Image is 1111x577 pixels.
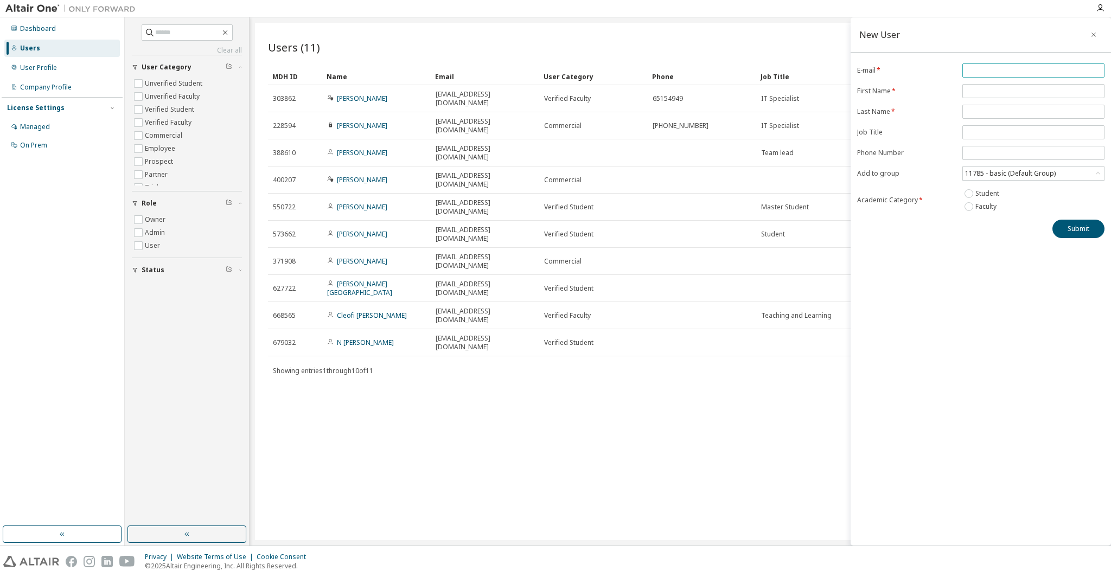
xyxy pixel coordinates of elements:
[145,168,170,181] label: Partner
[101,556,113,567] img: linkedin.svg
[145,103,196,116] label: Verified Student
[145,129,184,142] label: Commercial
[132,258,242,282] button: Status
[119,556,135,567] img: youtube.svg
[544,230,593,239] span: Verified Student
[436,144,534,162] span: [EMAIL_ADDRESS][DOMAIN_NAME]
[761,149,794,157] span: Team lead
[273,284,296,293] span: 627722
[337,311,407,320] a: Cleofi [PERSON_NAME]
[436,280,534,297] span: [EMAIL_ADDRESS][DOMAIN_NAME]
[145,155,175,168] label: Prospect
[436,307,534,324] span: [EMAIL_ADDRESS][DOMAIN_NAME]
[963,168,1057,179] div: 11785 - basic (Default Group)
[145,77,205,90] label: Unverified Student
[544,338,593,347] span: Verified Student
[5,3,141,14] img: Altair One
[1052,220,1104,238] button: Submit
[857,128,956,137] label: Job Title
[436,90,534,107] span: [EMAIL_ADDRESS][DOMAIN_NAME]
[653,121,708,130] span: [PHONE_NUMBER]
[145,116,194,129] label: Verified Faculty
[84,556,95,567] img: instagram.svg
[20,24,56,33] div: Dashboard
[327,279,392,297] a: [PERSON_NAME] [GEOGRAPHIC_DATA]
[273,311,296,320] span: 668565
[975,200,999,213] label: Faculty
[273,230,296,239] span: 573662
[177,553,257,561] div: Website Terms of Use
[544,121,582,130] span: Commercial
[857,107,956,116] label: Last Name
[857,149,956,157] label: Phone Number
[857,169,956,178] label: Add to group
[857,66,956,75] label: E-mail
[145,213,168,226] label: Owner
[337,175,387,184] a: [PERSON_NAME]
[257,553,312,561] div: Cookie Consent
[652,68,752,85] div: Phone
[20,63,57,72] div: User Profile
[145,239,162,252] label: User
[20,44,40,53] div: Users
[7,104,65,112] div: License Settings
[653,94,683,103] span: 65154949
[327,68,426,85] div: Name
[436,171,534,189] span: [EMAIL_ADDRESS][DOMAIN_NAME]
[145,181,161,194] label: Trial
[337,202,387,211] a: [PERSON_NAME]
[761,203,809,211] span: Master Student
[435,68,535,85] div: Email
[273,176,296,184] span: 400207
[145,226,167,239] label: Admin
[145,142,177,155] label: Employee
[337,229,387,239] a: [PERSON_NAME]
[337,121,387,130] a: [PERSON_NAME]
[857,87,956,95] label: First Name
[761,311,832,320] span: Teaching and Learning
[859,30,900,39] div: New User
[436,253,534,270] span: [EMAIL_ADDRESS][DOMAIN_NAME]
[132,46,242,55] a: Clear all
[544,68,643,85] div: User Category
[20,83,72,92] div: Company Profile
[226,63,232,72] span: Clear filter
[273,121,296,130] span: 228594
[273,94,296,103] span: 303862
[761,230,785,239] span: Student
[761,94,799,103] span: IT Specialist
[142,63,191,72] span: User Category
[273,149,296,157] span: 388610
[226,266,232,274] span: Clear filter
[857,196,956,204] label: Academic Category
[145,553,177,561] div: Privacy
[272,68,318,85] div: MDH ID
[273,203,296,211] span: 550722
[132,191,242,215] button: Role
[544,284,593,293] span: Verified Student
[337,94,387,103] a: [PERSON_NAME]
[273,366,373,375] span: Showing entries 1 through 10 of 11
[145,90,202,103] label: Unverified Faculty
[20,123,50,131] div: Managed
[544,203,593,211] span: Verified Student
[544,311,591,320] span: Verified Faculty
[66,556,77,567] img: facebook.svg
[142,199,157,208] span: Role
[268,40,320,55] span: Users (11)
[145,561,312,570] p: © 2025 Altair Engineering, Inc. All Rights Reserved.
[337,338,394,347] a: N [PERSON_NAME]
[436,226,534,243] span: [EMAIL_ADDRESS][DOMAIN_NAME]
[20,141,47,150] div: On Prem
[761,68,860,85] div: Job Title
[132,55,242,79] button: User Category
[142,266,164,274] span: Status
[436,334,534,351] span: [EMAIL_ADDRESS][DOMAIN_NAME]
[273,257,296,266] span: 371908
[3,556,59,567] img: altair_logo.svg
[544,176,582,184] span: Commercial
[761,121,799,130] span: IT Specialist
[544,94,591,103] span: Verified Faculty
[963,167,1104,180] div: 11785 - basic (Default Group)
[337,148,387,157] a: [PERSON_NAME]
